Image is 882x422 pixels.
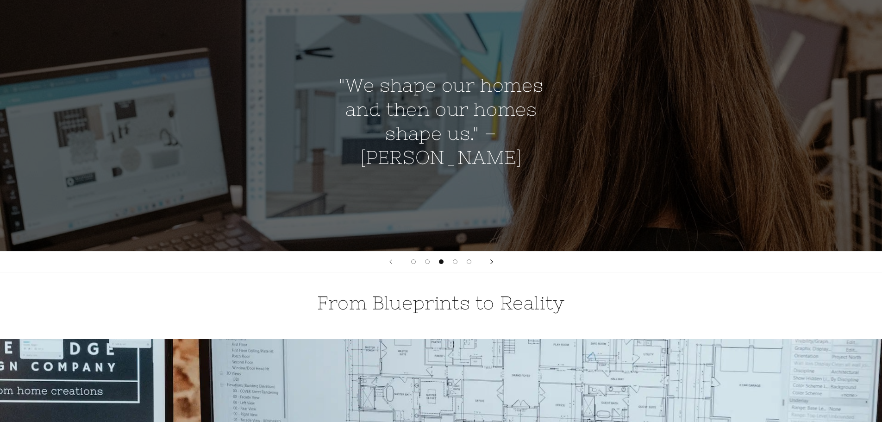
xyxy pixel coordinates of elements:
[420,255,434,269] button: Load slide 2 of 5
[482,252,502,272] button: Next slide
[434,255,448,269] button: Load slide 3 of 5
[462,255,476,269] button: Load slide 5 of 5
[381,252,401,272] button: Previous slide
[331,73,551,170] h2: "We shape our homes and then our homes shape us." – [PERSON_NAME]
[448,255,462,269] button: Load slide 4 of 5
[407,255,420,269] button: Load slide 1 of 5
[187,291,696,315] h2: From Blueprints to Reality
